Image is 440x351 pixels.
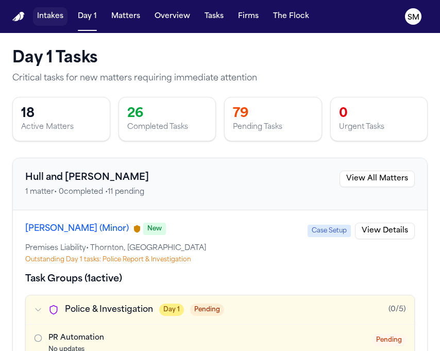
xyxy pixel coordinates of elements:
button: [PERSON_NAME] (Minor) [25,223,129,235]
h3: Hull and [PERSON_NAME] [25,171,149,185]
div: Urgent Tasks [339,122,419,132]
button: Matters [107,7,144,26]
button: Tasks [200,7,228,26]
button: Police & InvestigationDay 1Pending(0/5) [26,295,414,324]
div: Active Matters [21,122,101,132]
span: Pending [190,304,224,316]
button: View Details [355,223,415,239]
img: Finch Logo [12,12,25,22]
div: Completed Tasks [127,122,208,132]
button: Firms [234,7,263,26]
div: 79 [233,106,313,122]
span: New [143,223,166,235]
span: Day 1 [159,304,184,316]
span: (0/5) [388,305,406,315]
p: 1 matter • 0 completed • 11 pending [25,187,149,197]
div: 0 [339,106,419,122]
div: Pending Tasks [233,122,313,132]
div: PR Automation [48,333,372,343]
h1: Day 1 Tasks [12,49,428,68]
button: Overview [150,7,194,26]
span: Police & Investigation [65,304,153,316]
span: Pending [372,334,406,346]
button: Day 1 [74,7,101,26]
button: Intakes [33,7,67,26]
a: Home [12,12,25,22]
button: The Flock [269,7,313,26]
p: Outstanding Day 1 tasks: Police Report & Investigation [25,256,415,264]
h2: Task Groups ( 1 active) [25,272,122,287]
button: View All Matters [340,171,415,187]
p: Critical tasks for new matters requiring immediate attention [12,72,428,85]
div: 26 [127,106,208,122]
span: Case Setup [308,225,351,237]
div: 18 [21,106,101,122]
p: Premises Liability • Thornton, [GEOGRAPHIC_DATA] [25,243,415,254]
